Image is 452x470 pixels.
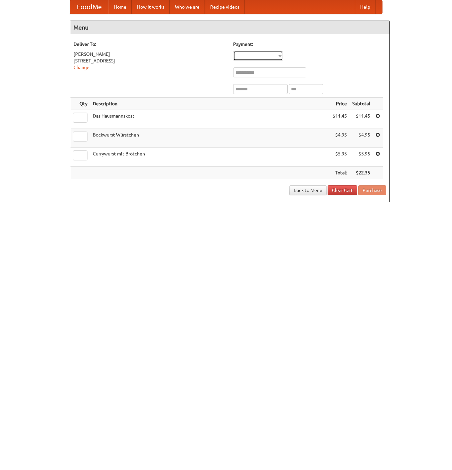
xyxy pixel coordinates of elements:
[90,110,330,129] td: Das Hausmannskost
[108,0,132,14] a: Home
[328,185,357,195] a: Clear Cart
[330,167,350,179] th: Total:
[205,0,245,14] a: Recipe videos
[350,98,373,110] th: Subtotal
[330,148,350,167] td: $5.95
[289,185,327,195] a: Back to Menu
[358,185,386,195] button: Purchase
[350,148,373,167] td: $5.95
[355,0,376,14] a: Help
[90,148,330,167] td: Currywurst mit Brötchen
[350,167,373,179] th: $22.35
[90,98,330,110] th: Description
[330,110,350,129] td: $11.45
[74,51,226,57] div: [PERSON_NAME]
[330,129,350,148] td: $4.95
[330,98,350,110] th: Price
[70,0,108,14] a: FoodMe
[132,0,170,14] a: How it works
[233,41,386,47] h5: Payment:
[74,65,89,70] a: Change
[90,129,330,148] td: Bockwurst Würstchen
[74,57,226,64] div: [STREET_ADDRESS]
[70,98,90,110] th: Qty
[170,0,205,14] a: Who we are
[74,41,226,47] h5: Deliver To:
[350,110,373,129] td: $11.45
[70,21,389,34] h4: Menu
[350,129,373,148] td: $4.95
